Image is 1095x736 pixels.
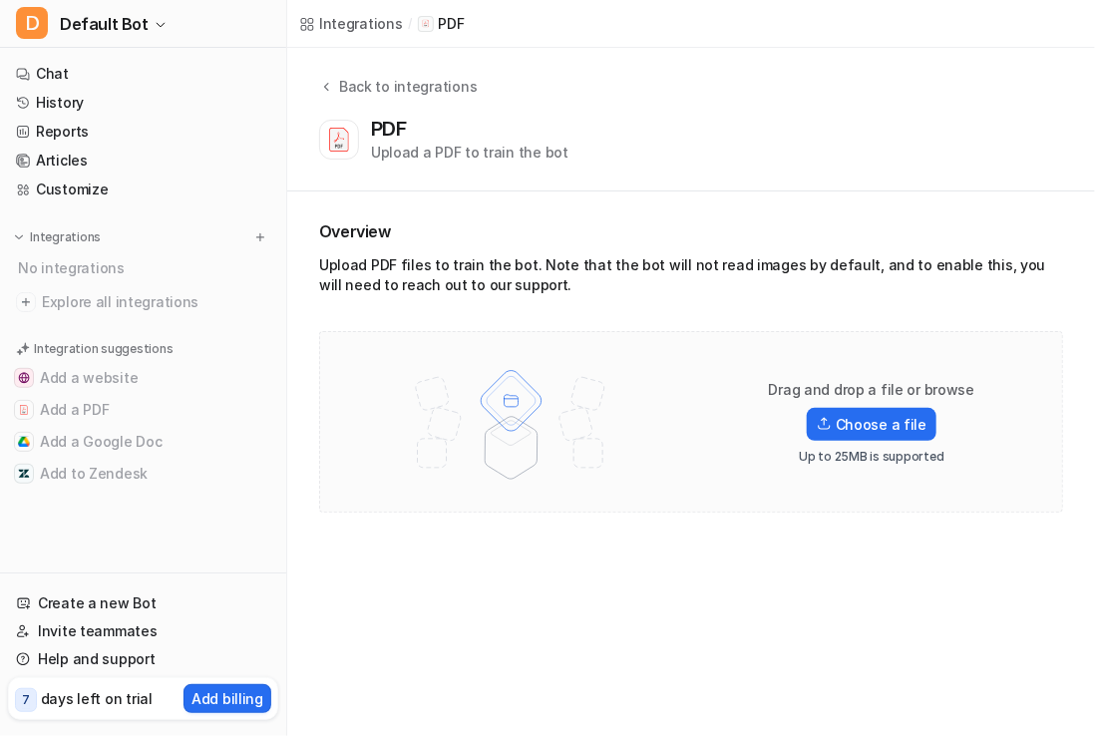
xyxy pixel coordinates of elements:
div: Upload PDF files to train the bot. Note that the bot will not read images by default, and to enab... [319,255,1063,303]
button: Add a websiteAdd a website [8,362,278,394]
a: Customize [8,176,278,203]
div: Integrations [319,13,403,34]
div: Back to integrations [333,76,477,97]
p: PDF [438,14,464,34]
img: Add a website [18,372,30,384]
button: Add to ZendeskAdd to Zendesk [8,458,278,490]
img: File upload illustration [381,352,641,492]
p: days left on trial [41,688,153,709]
button: Add a Google DocAdd a Google Doc [8,426,278,458]
div: No integrations [12,251,278,284]
a: Create a new Bot [8,589,278,617]
label: Choose a file [807,408,936,441]
img: Upload icon [817,417,832,431]
button: Integrations [8,227,107,247]
img: Add to Zendesk [18,468,30,480]
button: Add billing [183,684,271,713]
a: Invite teammates [8,617,278,645]
img: explore all integrations [16,292,36,312]
a: Explore all integrations [8,288,278,316]
a: History [8,89,278,117]
span: Explore all integrations [42,286,270,318]
p: Add billing [191,688,263,709]
img: Add a PDF [18,404,30,416]
p: Integration suggestions [34,340,173,358]
div: PDF [371,117,415,141]
button: Add a PDFAdd a PDF [8,394,278,426]
a: PDF iconPDF [418,14,464,34]
span: / [409,15,413,33]
a: Integrations [299,13,403,34]
p: Drag and drop a file or browse [769,380,975,400]
img: menu_add.svg [253,230,267,244]
a: Help and support [8,645,278,673]
span: Default Bot [60,10,149,38]
a: Reports [8,118,278,146]
img: Add a Google Doc [18,436,30,448]
h2: Overview [319,219,1063,243]
p: Up to 25MB is supported [799,449,943,465]
button: Back to integrations [319,76,477,117]
p: Integrations [30,229,101,245]
a: Chat [8,60,278,88]
img: PDF icon [421,19,431,29]
div: Upload a PDF to train the bot [371,142,568,163]
p: 7 [22,691,30,709]
img: expand menu [12,230,26,244]
a: Articles [8,147,278,175]
span: D [16,7,48,39]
